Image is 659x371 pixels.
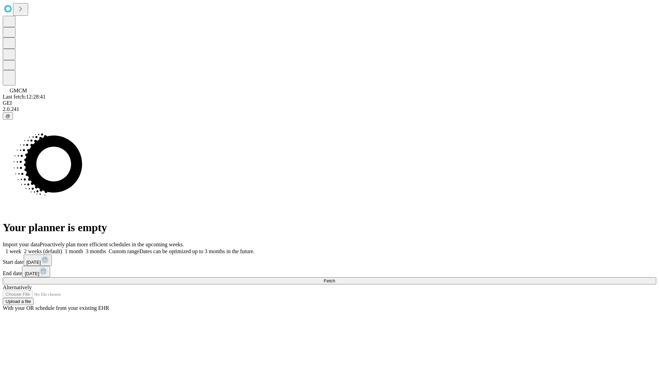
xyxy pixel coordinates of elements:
[25,271,39,276] span: [DATE]
[3,112,13,120] button: @
[3,106,656,112] div: 2.0.241
[40,241,184,247] span: Proactively plan more efficient schedules in the upcoming weeks.
[10,88,27,93] span: GMCM
[109,248,139,254] span: Custom range
[3,255,656,266] div: Start date
[24,248,62,254] span: 2 weeks (default)
[3,94,46,100] span: Last fetch: 12:28:41
[86,248,106,254] span: 3 months
[3,241,40,247] span: Import your data
[139,248,254,254] span: Dates can be optimized up to 3 months in the future.
[3,266,656,277] div: End date
[26,260,41,265] span: [DATE]
[3,305,109,311] span: With your OR schedule from your existing EHR
[5,248,21,254] span: 1 week
[3,100,656,106] div: GEI
[3,298,34,305] button: Upload a file
[324,278,335,283] span: Fetch
[3,277,656,284] button: Fetch
[3,284,32,290] span: Alternatively
[5,113,10,119] span: @
[65,248,83,254] span: 1 month
[22,266,50,277] button: [DATE]
[24,255,52,266] button: [DATE]
[3,221,656,234] h1: Your planner is empty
